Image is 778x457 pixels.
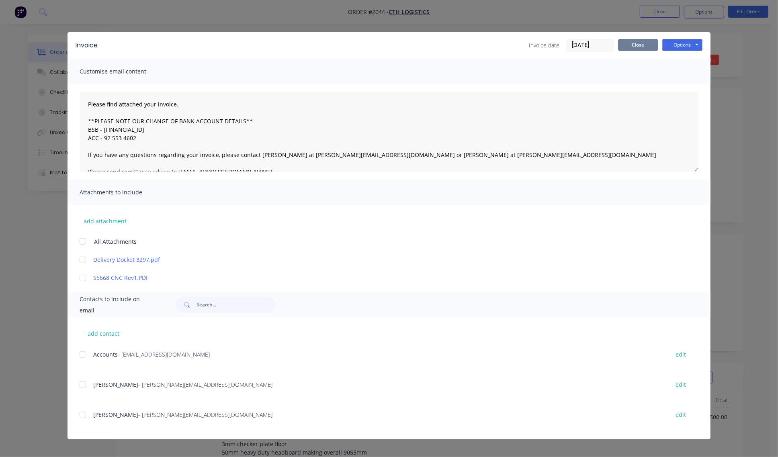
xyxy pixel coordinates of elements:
button: add contact [80,327,128,339]
span: All Attachments [94,237,137,246]
span: Customise email content [80,66,168,77]
button: edit [671,409,691,420]
span: Attachments to include [80,187,168,198]
textarea: Please find attached your invoice. **PLEASE NOTE OUR CHANGE OF BANK ACCOUNT DETAILS** BSB - [FINA... [80,92,698,172]
button: Close [618,39,658,51]
input: Search... [197,297,276,313]
span: [PERSON_NAME] [93,411,138,418]
a: Delivery Docket 3297.pdf [93,255,661,264]
button: Options [662,39,702,51]
div: Invoice [76,41,98,50]
button: add attachment [80,215,131,227]
span: - [PERSON_NAME][EMAIL_ADDRESS][DOMAIN_NAME] [138,381,272,388]
button: edit [671,349,691,360]
span: Invoice date [529,41,559,49]
a: S5668 CNC Rev1.PDF [93,273,661,282]
span: Accounts [93,351,118,358]
span: - [PERSON_NAME][EMAIL_ADDRESS][DOMAIN_NAME] [138,411,272,418]
span: Contacts to include on email [80,294,156,316]
span: - [EMAIL_ADDRESS][DOMAIN_NAME] [118,351,210,358]
button: edit [671,379,691,390]
span: [PERSON_NAME] [93,381,138,388]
